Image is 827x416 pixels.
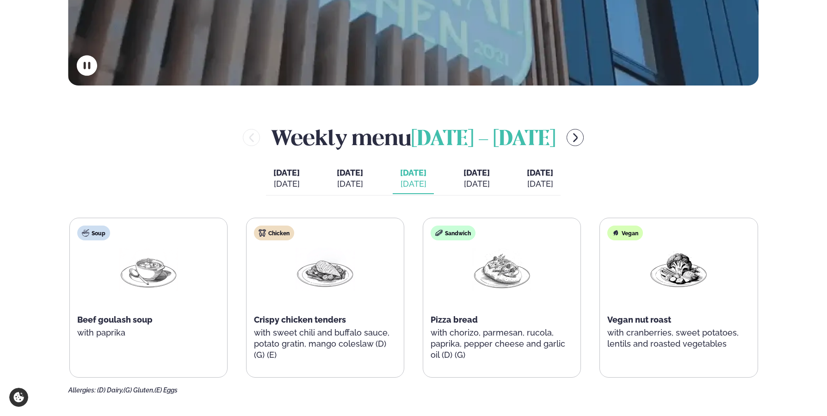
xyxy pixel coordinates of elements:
[77,315,153,324] span: Beef goulash soup
[472,248,531,291] img: Pizza-Bread.png
[337,168,363,177] span: [DATE]
[527,168,553,177] span: [DATE]
[411,129,555,150] span: [DATE] - [DATE]
[649,248,708,291] img: Vegan.png
[296,248,355,291] img: Chicken-breast.png
[527,178,553,190] div: [DATE]
[77,327,220,338] p: with paprika
[254,226,294,240] div: Chicken
[463,168,490,177] span: [DATE]
[271,122,555,153] h2: Weekly menu
[266,164,307,194] button: [DATE] [DATE]
[77,226,110,240] div: Soup
[337,178,363,190] div: [DATE]
[400,178,426,190] div: [DATE]
[154,386,178,394] span: (E) Eggs
[82,229,89,237] img: soup.svg
[400,167,426,178] span: [DATE]
[123,386,154,394] span: (G) Gluten,
[612,229,619,237] img: Vegan.svg
[9,388,28,407] a: Cookie settings
[254,327,396,361] p: with sweet chili and buffalo sauce, potato gratin, mango coleslaw (D) (G) (E)
[273,168,300,177] span: [DATE]
[97,386,123,394] span: (D) Dairy,
[463,178,490,190] div: [DATE]
[243,129,260,146] button: menu-btn-left
[431,327,573,361] p: with chorizo, parmesan, rucola, paprika, pepper cheese and garlic oil (D) (G)
[259,229,266,237] img: chicken.svg
[567,129,584,146] button: menu-btn-right
[607,327,750,349] p: with cranberries, sweet potatoes, lentils and roasted vegetables
[119,248,178,291] img: Soup.png
[273,178,300,190] div: [DATE]
[519,164,561,194] button: [DATE] [DATE]
[607,315,671,324] span: Vegan nut roast
[456,164,497,194] button: [DATE] [DATE]
[431,315,478,324] span: Pizza bread
[607,226,643,240] div: Vegan
[431,226,475,240] div: Sandwich
[329,164,370,194] button: [DATE] [DATE]
[435,229,443,237] img: sandwich-new-16px.svg
[68,386,96,394] span: Allergies:
[393,164,434,194] button: [DATE] [DATE]
[254,315,346,324] span: Crispy chicken tenders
